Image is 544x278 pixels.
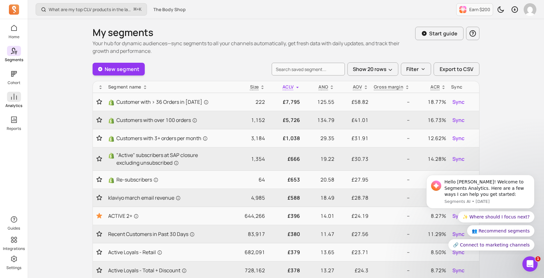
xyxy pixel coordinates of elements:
p: 14.01 [305,212,334,220]
a: Shopify"Active" subscribers at SAP closure excluding unsubscribed [108,151,219,167]
iframe: Intercom notifications message [417,169,544,254]
p: 1,354 [224,155,265,163]
button: Sync [451,115,466,125]
button: Toggle favorite [95,99,103,105]
p: £24.19 [339,212,368,220]
button: Show 20 rows [347,62,398,76]
button: Sync [451,133,466,143]
span: Sync [452,267,464,274]
a: ACTIVE 2+ [108,212,219,220]
p: £27.56 [339,230,368,238]
span: Sync [452,134,464,142]
img: Shopify [108,153,115,159]
p: £5,726 [270,116,300,124]
p: £58.82 [339,98,368,106]
span: Active Loyals - Retail [108,248,162,256]
h1: My segments [93,27,415,38]
p: £28.78 [339,194,368,202]
span: Customer with > 36 Orders in [DATE] [116,98,209,106]
button: Export to CSV [434,62,479,76]
span: Sync [452,98,464,106]
button: Sync [451,97,466,107]
p: -- [373,134,410,142]
button: Filter [401,63,431,75]
a: klaviyo march email revenue [108,194,219,202]
span: 1 [535,256,541,261]
button: Toggle favorite [95,156,103,162]
span: + [134,6,142,13]
button: Toggle favorite [95,195,103,201]
button: Toggle favorite [95,117,103,123]
p: 19.22 [305,155,334,163]
p: 12.62% [415,134,446,142]
p: £27.95 [339,176,368,183]
iframe: Intercom live chat [522,256,538,272]
span: The Body Shop [153,6,186,13]
p: £378 [270,267,300,274]
a: Active Loyals - Retail [108,248,219,256]
p: Segments [5,57,23,62]
p: 20.58 [305,176,334,183]
img: Shopify [108,118,115,124]
p: Home [9,34,19,39]
p: -- [373,98,410,106]
a: Active Loyals - Total + Discount [108,267,219,274]
p: ACR [430,84,440,90]
p: Integrations [3,246,25,251]
p: Cohort [8,80,20,85]
button: Toggle favorite [95,135,103,141]
p: £379 [270,248,300,256]
span: ANO [318,84,328,90]
p: Gross margin [374,84,403,90]
p: 125.55 [305,98,334,106]
p: -- [373,194,410,202]
button: Earn $200 [456,3,493,16]
p: 8.27% [415,212,446,220]
p: Reports [7,126,21,131]
span: ACTIVE 2+ [108,212,139,220]
p: Analytics [5,103,22,108]
p: 14.28% [415,155,446,163]
button: Toggle favorite [95,231,103,237]
p: Your hub for dynamic audiences—sync segments to all your channels automatically, get fresh data w... [93,39,415,55]
p: -- [373,267,410,274]
p: 1,152 [224,116,265,124]
p: -- [373,176,410,183]
p: 728,162 [224,267,265,274]
p: 3,184 [224,134,265,142]
a: ShopifyCustomers with over 100 orders [108,116,219,124]
button: Toggle dark mode [494,3,507,16]
a: ShopifyCustomer with > 36 Orders in [DATE] [108,98,219,106]
p: Start guide [429,30,457,37]
img: Shopify [108,99,115,106]
p: £653 [270,176,300,183]
p: -- [373,230,410,238]
a: ShopifyCustomers with 3+ orders per month [108,134,219,142]
span: Re-subscribers [116,176,158,183]
button: Toggle favorite [95,212,103,220]
p: £31.91 [339,134,368,142]
p: 644,266 [224,212,265,220]
p: -- [373,155,410,163]
p: £1,038 [270,134,300,142]
a: ShopifyRe-subscribers [108,176,219,183]
p: 682,091 [224,248,265,256]
span: ACLV [282,84,294,90]
p: Filter [406,65,419,73]
button: What are my top CLV products in the last 90 days?⌘+K [36,3,147,16]
p: 13.65 [305,248,334,256]
p: 13.27 [305,267,334,274]
p: What are my top CLV products in the last 90 days? [49,6,131,13]
span: klaviyo march email revenue [108,194,181,202]
p: 4,985 [224,194,265,202]
p: 83,917 [224,230,265,238]
img: Shopify [108,136,115,142]
p: 18.49 [305,194,334,202]
p: £588 [270,194,300,202]
p: 18.77% [415,98,446,106]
